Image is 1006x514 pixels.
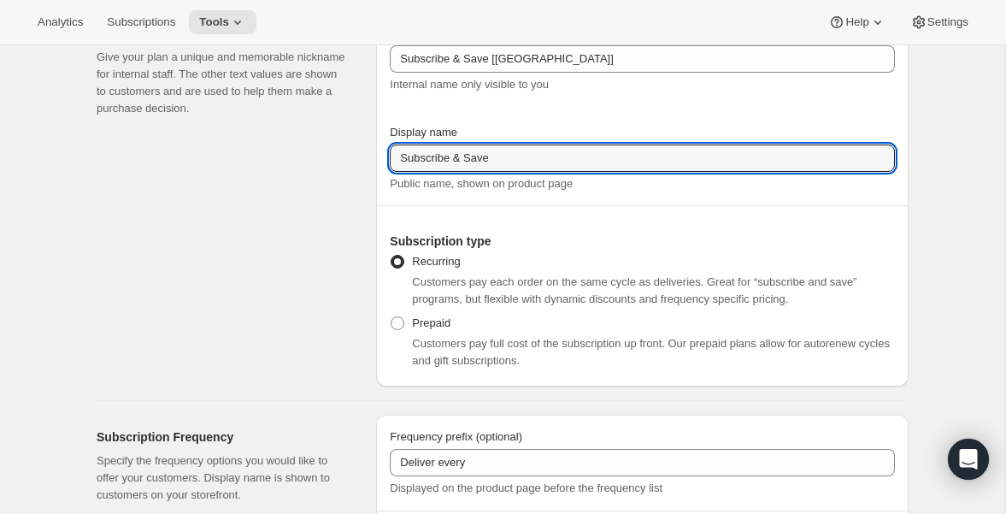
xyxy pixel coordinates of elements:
[948,439,989,480] div: Open Intercom Messenger
[390,233,895,250] h2: Subscription type
[412,275,856,305] span: Customers pay each order on the same cycle as deliveries. Great for “subscribe and save” programs...
[97,428,349,446] h2: Subscription Frequency
[38,15,83,29] span: Analytics
[412,255,460,268] span: Recurring
[390,430,522,443] span: Frequency prefix (optional)
[927,15,968,29] span: Settings
[97,10,185,34] button: Subscriptions
[199,15,229,29] span: Tools
[390,482,662,494] span: Displayed on the product page before the frequency list
[412,337,890,367] span: Customers pay full cost of the subscription up front. Our prepaid plans allow for autorenew cycle...
[390,78,549,91] span: Internal name only visible to you
[845,15,868,29] span: Help
[390,145,895,172] input: Subscribe & Save
[390,449,895,476] input: Deliver every
[818,10,896,34] button: Help
[390,177,573,190] span: Public name, shown on product page
[390,126,457,139] span: Display name
[390,45,895,73] input: Subscribe & Save
[900,10,979,34] button: Settings
[27,10,93,34] button: Analytics
[97,452,349,504] p: Specify the frequency options you would like to offer your customers. Display name is shown to cu...
[189,10,256,34] button: Tools
[107,15,175,29] span: Subscriptions
[412,316,450,329] span: Prepaid
[97,49,349,117] p: Give your plan a unique and memorable nickname for internal staff. The other text values are show...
